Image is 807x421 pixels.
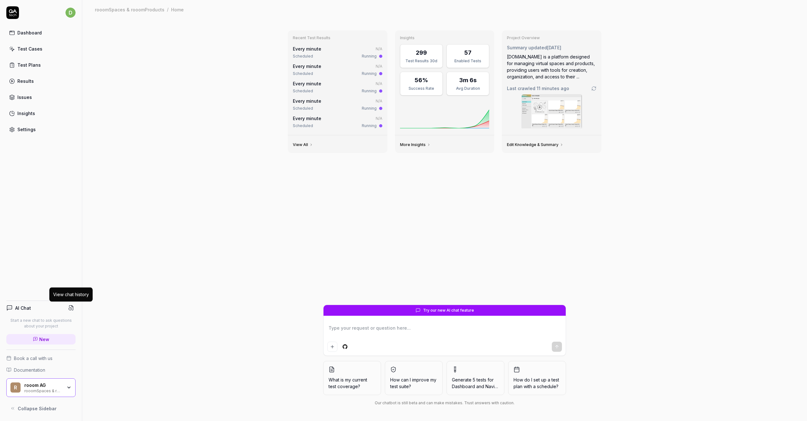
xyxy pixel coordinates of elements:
div: Home [171,6,184,13]
a: Go to crawling settings [591,86,596,91]
span: N/A [376,46,382,51]
a: Every minute [293,116,321,121]
span: Last crawled [507,85,569,92]
a: Results [6,75,76,87]
div: Running [362,71,377,76]
button: Collapse Sidebar [6,402,76,415]
div: 57 [464,48,471,57]
div: Test Results 30d [404,58,439,64]
a: Settings [6,123,76,136]
div: Issues [17,94,32,101]
span: Collapse Sidebar [18,405,57,412]
div: Scheduled [293,71,313,76]
button: How do I set up a test plan with a schedule? [508,361,566,395]
span: Dashboard and Navigation [452,384,508,389]
h3: Insights [400,35,490,40]
h4: AI Chat [15,305,31,311]
p: Start a new chat to ask questions about your project [6,318,76,329]
a: Test Cases [6,43,76,55]
div: Running [362,53,377,59]
span: Documentation [14,367,45,373]
span: Summary updated [507,45,547,50]
a: Every minute [293,81,321,86]
div: rooomSpaces & rooomProducts [24,388,62,393]
span: How do I set up a test plan with a schedule? [514,376,561,390]
span: Try our new AI chat feature [423,308,474,313]
a: Every minuteN/AScheduledRunning [292,79,384,95]
div: Results [17,78,34,84]
div: 299 [416,48,427,57]
a: Every minuteN/AScheduledRunning [292,62,384,78]
div: Enabled Tests [451,58,485,64]
div: Insights [17,110,35,117]
div: Dashboard [17,29,42,36]
a: Every minuteN/AScheduledRunning [292,44,384,60]
span: N/A [376,81,382,86]
a: Book a call with us [6,355,76,362]
a: New [6,334,76,345]
img: Screenshot [522,95,582,128]
div: rooomSpaces & rooomProducts [95,6,164,13]
a: View All [293,142,313,147]
button: d [65,6,76,19]
a: More Insights [400,142,431,147]
button: How can I improve my test suite? [385,361,443,395]
h3: Project Overview [507,35,596,40]
a: Every minute [293,64,321,69]
a: Edit Knowledge & Summary [507,142,564,147]
span: N/A [376,116,382,121]
a: Documentation [6,367,76,373]
span: N/A [376,99,382,103]
div: 3m 6s [459,76,477,84]
a: Test Plans [6,59,76,71]
div: Running [362,106,377,111]
div: Scheduled [293,123,313,129]
span: New [39,336,49,343]
span: How can I improve my test suite? [390,376,437,390]
span: d [65,8,76,18]
time: [DATE] [547,45,561,50]
a: Every minute [293,98,321,104]
div: Scheduled [293,53,313,59]
div: Scheduled [293,106,313,111]
div: Running [362,88,377,94]
button: Add attachment [327,342,337,352]
div: Running [362,123,377,129]
span: What is my current test coverage? [329,376,376,390]
div: rooom AG [24,382,62,388]
div: [DOMAIN_NAME] is a platform designed for managing virtual spaces and products, providing users wi... [507,53,596,80]
div: 56% [415,76,428,84]
a: Issues [6,91,76,103]
a: Insights [6,107,76,119]
a: Every minuteN/AScheduledRunning [292,114,384,130]
button: Generate 5 tests forDashboard and Navigation [447,361,504,395]
button: rrooom AGrooomSpaces & rooomProducts [6,378,76,397]
span: r [10,382,21,393]
div: / [167,6,169,13]
div: Success Rate [404,86,439,91]
button: What is my current test coverage? [323,361,381,395]
a: Every minuteN/AScheduledRunning [292,96,384,113]
time: 11 minutes ago [537,86,569,91]
span: Generate 5 tests for [452,376,499,390]
div: Scheduled [293,88,313,94]
span: N/A [376,64,382,69]
div: Settings [17,126,36,133]
a: Every minute [293,46,321,52]
h3: Recent Test Results [293,35,382,40]
a: Dashboard [6,27,76,39]
div: Test Plans [17,62,41,68]
span: Book a call with us [14,355,52,362]
div: Test Cases [17,46,42,52]
div: View chat history [53,291,89,298]
div: Our chatbot is still beta and can make mistakes. Trust answers with caution. [323,400,566,406]
div: Avg Duration [451,86,485,91]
